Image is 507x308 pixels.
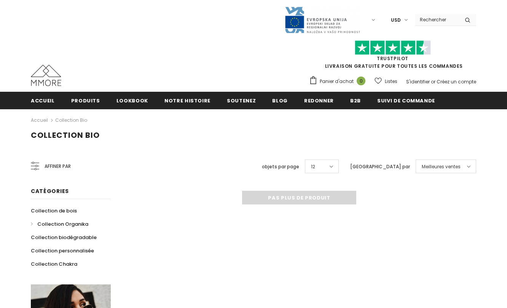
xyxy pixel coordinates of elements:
span: Collection personnalisée [31,247,94,254]
span: soutenez [227,97,256,104]
span: USD [391,16,401,24]
a: Panier d'achat 0 [309,76,369,87]
span: Accueil [31,97,55,104]
span: Collection Organika [37,220,88,228]
a: Collection Bio [55,117,87,123]
span: Listes [385,78,397,85]
label: objets par page [262,163,299,171]
span: Collection Chakra [31,260,77,268]
span: Collection de bois [31,207,77,214]
a: Javni Razpis [284,16,360,23]
label: [GEOGRAPHIC_DATA] par [350,163,410,171]
img: Cas MMORE [31,65,61,86]
a: Collection Chakra [31,257,77,271]
a: Accueil [31,116,48,125]
span: Redonner [304,97,334,104]
a: Suivi de commande [377,92,435,109]
span: Meilleures ventes [422,163,461,171]
span: Collection biodégradable [31,234,97,241]
span: Affiner par [45,162,71,171]
span: Suivi de commande [377,97,435,104]
a: Notre histoire [164,92,210,109]
a: Produits [71,92,100,109]
span: Catégories [31,187,69,195]
span: B2B [350,97,361,104]
a: Collection Organika [31,217,88,231]
span: 0 [357,77,365,85]
span: Produits [71,97,100,104]
a: S'identifier [406,78,430,85]
a: Redonner [304,92,334,109]
span: Collection Bio [31,130,100,140]
a: Accueil [31,92,55,109]
span: Blog [272,97,288,104]
a: soutenez [227,92,256,109]
span: or [431,78,435,85]
span: Panier d'achat [320,78,354,85]
a: Blog [272,92,288,109]
a: Collection de bois [31,204,77,217]
input: Search Site [415,14,459,25]
img: Faites confiance aux étoiles pilotes [355,40,431,55]
a: B2B [350,92,361,109]
span: Lookbook [116,97,148,104]
span: Notre histoire [164,97,210,104]
span: LIVRAISON GRATUITE POUR TOUTES LES COMMANDES [309,44,476,69]
a: Lookbook [116,92,148,109]
a: Collection personnalisée [31,244,94,257]
a: Listes [375,75,397,88]
a: Créez un compte [437,78,476,85]
a: TrustPilot [377,55,408,62]
a: Collection biodégradable [31,231,97,244]
span: 12 [311,163,315,171]
img: Javni Razpis [284,6,360,34]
